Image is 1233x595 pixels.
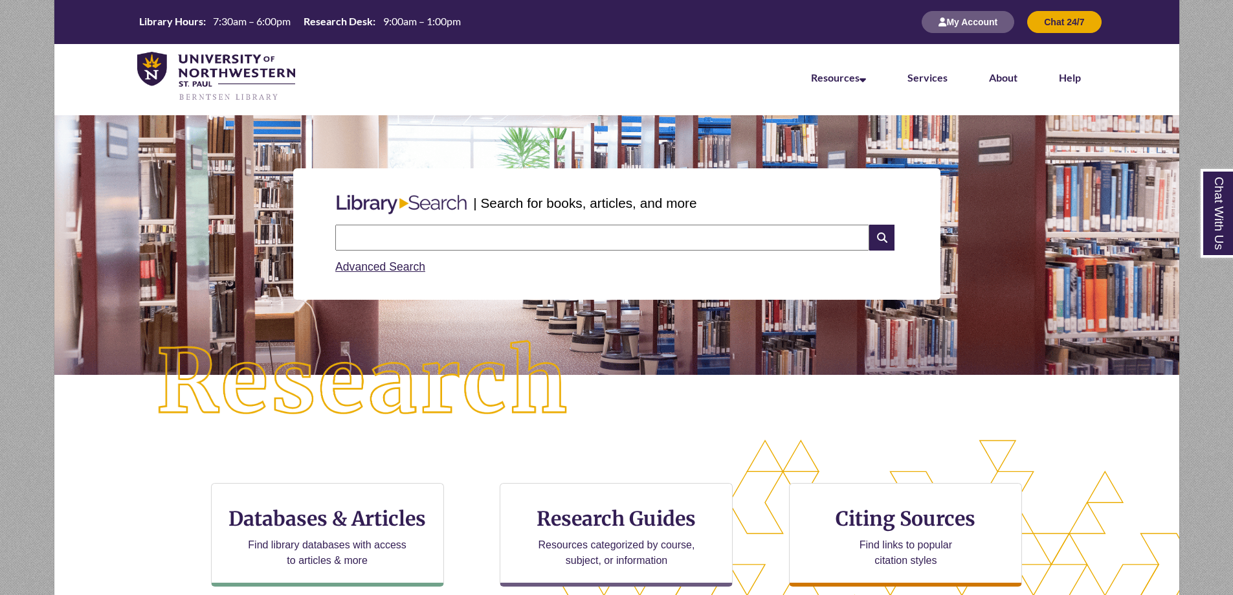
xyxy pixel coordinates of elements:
[907,71,948,84] a: Services
[843,537,969,568] p: Find links to popular citation styles
[335,260,425,273] a: Advanced Search
[789,483,1022,587] a: Citing Sources Find links to popular citation styles
[110,295,616,471] img: Research
[298,14,377,28] th: Research Desk:
[922,11,1014,33] button: My Account
[137,52,296,102] img: UNWSP Library Logo
[134,14,466,30] a: Hours Today
[1027,16,1101,27] a: Chat 24/7
[134,14,466,28] table: Hours Today
[1059,71,1081,84] a: Help
[532,537,701,568] p: Resources categorized by course, subject, or information
[811,71,866,84] a: Resources
[1027,11,1101,33] button: Chat 24/7
[922,16,1014,27] a: My Account
[989,71,1017,84] a: About
[869,225,894,251] i: Search
[213,15,291,27] span: 7:30am – 6:00pm
[211,483,444,587] a: Databases & Articles Find library databases with access to articles & more
[134,14,208,28] th: Library Hours:
[500,483,733,587] a: Research Guides Resources categorized by course, subject, or information
[511,506,722,531] h3: Research Guides
[222,506,433,531] h3: Databases & Articles
[330,190,473,219] img: Libary Search
[383,15,461,27] span: 9:00am – 1:00pm
[473,193,696,213] p: | Search for books, articles, and more
[243,537,412,568] p: Find library databases with access to articles & more
[827,506,985,531] h3: Citing Sources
